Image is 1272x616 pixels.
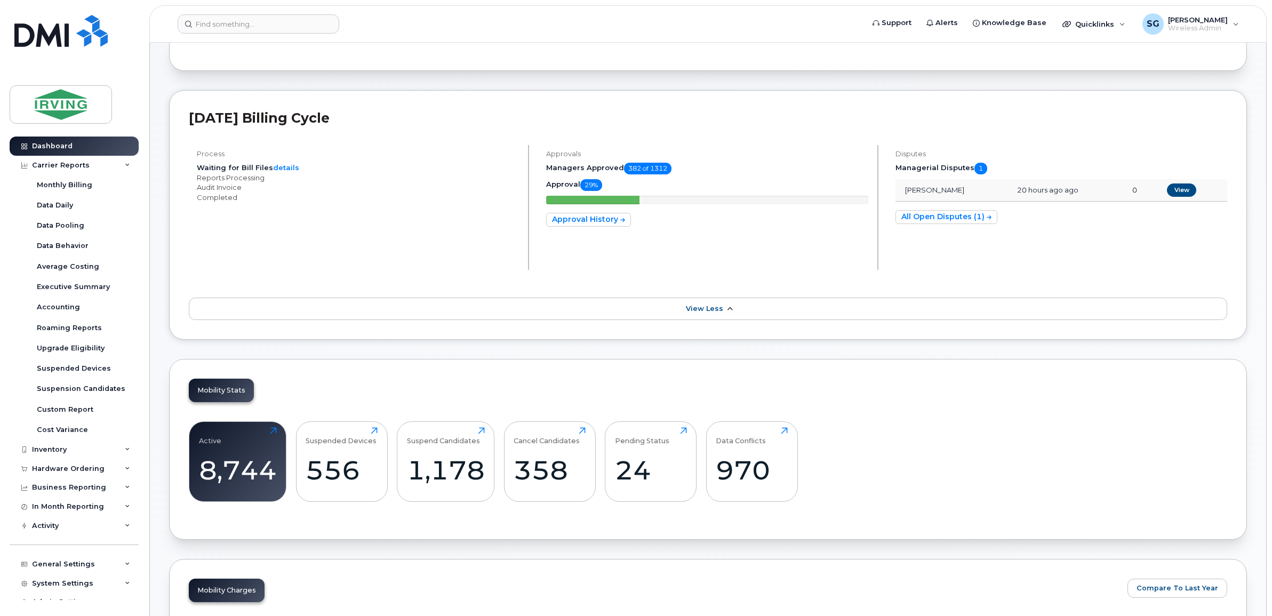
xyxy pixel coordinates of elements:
li: Reports Processing [197,173,519,183]
h4: Approvals [546,150,868,158]
td: 20 hours ago ago [1007,179,1123,202]
a: Active8,744 [199,427,277,495]
td: [PERSON_NAME] [895,179,1008,202]
input: Find something... [178,14,339,34]
div: Active [199,427,221,445]
a: Suspend Candidates1,178 [407,427,485,495]
h4: Process [197,150,519,158]
a: Alerts [919,12,965,34]
h5: Managers Approved [546,163,868,174]
button: Compare To Last Year [1127,579,1227,598]
a: Cancel Candidates358 [514,427,586,495]
div: Pending Status [615,427,669,445]
div: 1,178 [407,454,485,486]
span: 382 of 1312 [624,163,671,174]
div: 24 [615,454,687,486]
div: Data Conflicts [716,427,766,445]
a: details [273,163,299,172]
a: Suspended Devices556 [306,427,378,495]
span: Wireless Admin [1168,24,1228,33]
span: SG [1147,18,1159,30]
li: Audit Invoice [197,182,519,193]
td: 0 [1123,179,1157,202]
div: Suspend Candidates [407,427,480,445]
a: Support [865,12,919,34]
span: [PERSON_NAME] [1168,15,1228,24]
a: Pending Status24 [615,427,687,495]
div: 970 [716,454,788,486]
span: Support [882,18,911,28]
a: All Open Disputes (1) [895,210,997,224]
h5: Approval [546,179,868,191]
h2: [DATE] Billing Cycle [189,110,1227,126]
span: 29% [580,179,602,191]
div: 8,744 [199,454,277,486]
span: Alerts [935,18,958,28]
div: Sheryl Galorport [1135,13,1246,35]
a: Knowledge Base [965,12,1054,34]
div: Suspended Devices [306,427,377,445]
a: Data Conflicts970 [716,427,788,495]
li: Completed [197,193,519,203]
div: Quicklinks [1055,13,1133,35]
div: Cancel Candidates [514,427,580,445]
span: Quicklinks [1075,20,1114,28]
span: View Less [686,305,723,313]
span: Compare To Last Year [1137,583,1218,593]
h5: Managerial Disputes [895,163,1227,174]
div: 358 [514,454,586,486]
div: 556 [306,454,378,486]
span: 1 [974,163,987,174]
a: Approval History [546,213,631,227]
a: View [1167,183,1197,197]
h4: Disputes [895,150,1227,158]
span: Knowledge Base [982,18,1046,28]
li: Waiting for Bill Files [197,163,519,173]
